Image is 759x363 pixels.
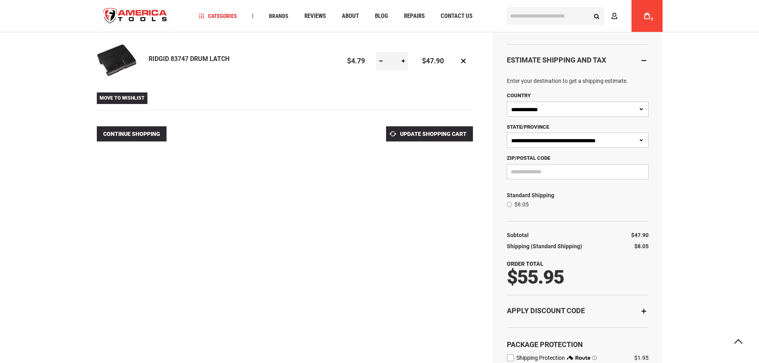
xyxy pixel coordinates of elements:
span: Contact Us [441,13,473,19]
a: Repairs [400,11,428,22]
span: State/Province [507,124,549,130]
strong: Estimate Shipping and Tax [507,56,606,64]
div: route shipping protection selector element [507,350,649,362]
span: $55.95 [507,266,564,288]
button: Update Shopping Cart [386,126,473,141]
span: About [342,13,359,19]
span: Blog [375,13,388,19]
span: Continue Shopping [103,131,160,137]
div: Package Protection [507,339,649,350]
a: RIDGID 83747 DRUM LATCH [149,55,229,63]
span: Shipping Protection [516,355,565,361]
a: Categories [195,11,241,22]
span: Shipping [507,243,530,249]
a: Reviews [301,11,329,22]
div: $1.95 [634,354,649,362]
span: Update Shopping Cart [400,131,467,137]
span: (Standard Shipping) [531,243,582,249]
a: Contact Us [437,11,476,22]
span: Learn more [592,355,597,360]
span: Move to Wishlist [100,95,145,101]
span: $47.90 [631,232,649,238]
span: Zip/Postal Code [507,155,550,161]
span: Repairs [404,13,425,19]
span: 0 [651,17,653,22]
span: $8.05 [634,243,649,249]
a: About [338,11,363,22]
a: Brands [265,11,292,22]
th: Subtotal [507,230,533,241]
span: Standard Shipping [507,192,554,198]
button: Search [589,8,604,24]
img: RIDGID 83747 DRUM LATCH [97,40,137,80]
span: Reviews [304,13,326,19]
span: $8.05 [514,201,529,208]
a: Blog [371,11,392,22]
p: Enter your destination to get a shipping estimate. [507,77,649,85]
a: Move to Wishlist [97,92,147,104]
img: America Tools [97,1,174,31]
span: $4.79 [347,57,365,65]
span: $47.90 [422,57,444,65]
span: Categories [199,13,237,19]
span: Brands [269,13,288,19]
a: RIDGID 83747 DRUM LATCH [97,40,149,82]
strong: Apply Discount Code [507,306,585,315]
strong: Order Total [507,261,543,267]
span: Country [507,92,531,98]
a: Continue Shopping [97,126,167,141]
a: store logo [97,1,174,31]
